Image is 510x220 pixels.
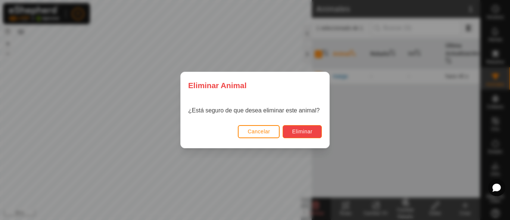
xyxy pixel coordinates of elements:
div: Eliminar Animal [181,72,329,99]
span: Eliminar [292,128,312,134]
span: Cancelar [248,128,270,134]
label: ¿Está seguro de que desea eliminar este animal? [188,107,320,114]
button: Eliminar [283,125,322,138]
button: Cancelar [238,125,280,138]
